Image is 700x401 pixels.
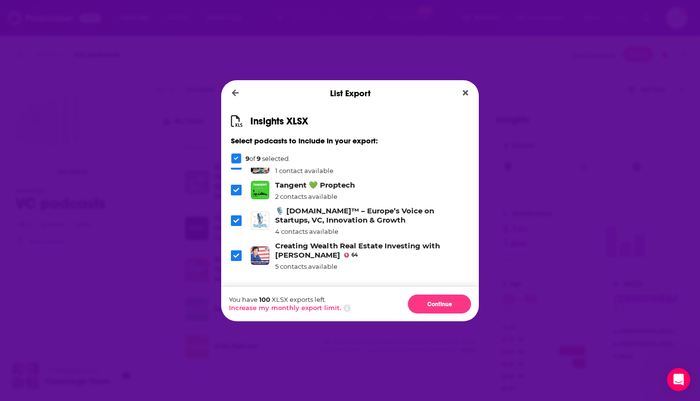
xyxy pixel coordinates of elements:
[275,227,469,235] div: 4 contacts available
[275,241,440,260] a: Creating Wealth Real Estate Investing with Jason Hartman
[275,206,434,225] a: 🎙️ Startuprad.io™ – Europe’s Voice on Startups, VC, Innovation & Growth
[459,87,472,99] button: Close
[344,253,358,258] a: 64
[259,296,270,303] span: 100
[275,167,344,174] div: 1 contact available
[275,180,355,190] a: Tangent 💚 Proptech
[251,181,269,199] img: Tangent 💚 Proptech
[275,192,355,200] div: 2 contacts available
[275,262,469,270] div: 5 contacts available
[257,155,261,162] span: 9
[351,253,358,257] span: 64
[221,80,479,106] div: List Export
[667,368,690,391] iframe: Intercom live chat
[251,211,269,230] img: 🎙️ Startuprad.io™ – Europe’s Voice on Startups, VC, Innovation & Growth
[245,155,290,162] p: of selected.
[229,304,341,312] button: Increase my monthly export limit.
[245,155,249,162] span: 9
[231,136,469,145] h3: Select podcasts to include in your export:
[251,246,269,265] img: Creating Wealth Real Estate Investing with Jason Hartman
[408,295,471,314] button: Continue
[229,296,351,303] p: You have XLSX exports left.
[250,115,308,127] h1: Insights XLSX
